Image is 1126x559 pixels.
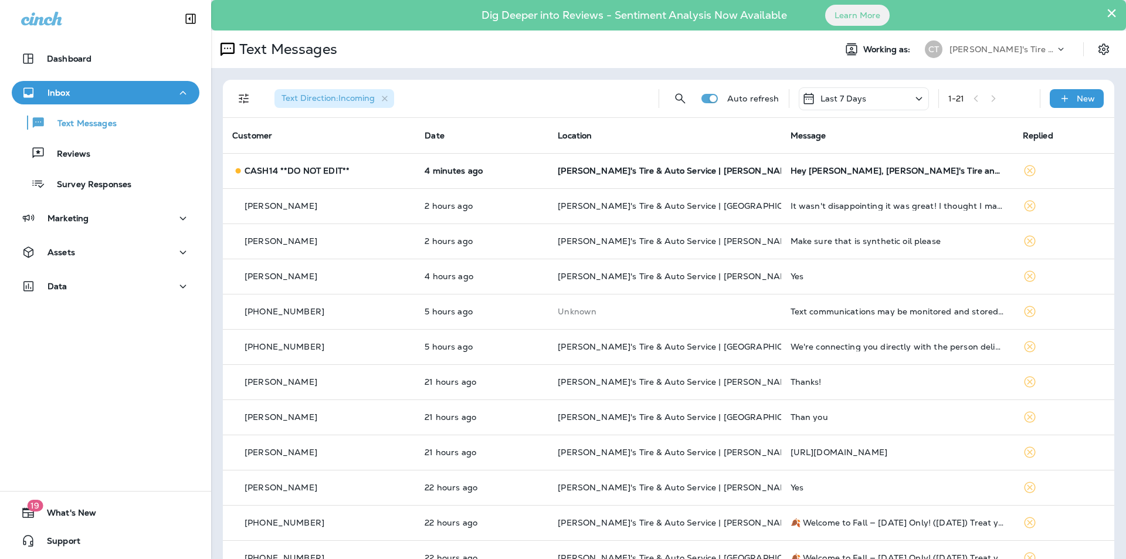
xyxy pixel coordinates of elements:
p: Inbox [48,88,70,97]
span: [PERSON_NAME]'s Tire & Auto Service | [PERSON_NAME] [558,447,796,458]
p: Sep 30, 2025 03:37 PM [425,483,539,492]
p: CASH14 **DO NOT EDIT** [245,166,350,175]
span: Support [35,536,80,550]
p: [PERSON_NAME] [245,412,317,422]
div: Thanks! [791,377,1004,387]
span: [PERSON_NAME]'s Tire & Auto Service | [PERSON_NAME] [558,517,796,528]
button: Filters [232,87,256,110]
p: [PERSON_NAME] [245,236,317,246]
p: Oct 1, 2025 01:57 PM [425,166,539,175]
div: Than you [791,412,1004,422]
span: Text Direction : Incoming [281,93,375,103]
span: 19 [27,500,43,511]
p: Marketing [48,214,89,223]
p: Sep 30, 2025 03:08 PM [425,518,539,527]
span: [PERSON_NAME]'s Tire & Auto Service | [GEOGRAPHIC_DATA] [558,412,815,422]
span: What's New [35,508,96,522]
p: [PERSON_NAME]'s Tire & Auto [949,45,1055,54]
span: [PERSON_NAME]'s Tire & Auto Service | [PERSON_NAME] [558,271,796,282]
span: [PERSON_NAME]'s Tire & Auto Service | [PERSON_NAME][GEOGRAPHIC_DATA] [558,482,887,493]
span: [PERSON_NAME]'s Tire & Auto Service | [GEOGRAPHIC_DATA][PERSON_NAME] [558,341,887,352]
p: Dig Deeper into Reviews - Sentiment Analysis Now Available [447,13,821,17]
span: Date [425,130,445,141]
p: [PERSON_NAME] [245,201,317,211]
button: Collapse Sidebar [174,7,207,31]
p: [PERSON_NAME] [245,448,317,457]
p: Data [48,282,67,291]
div: It wasn't disappointing it was great! I thought I marked 10 out of 10. I can change it [791,201,1004,211]
p: Text Messages [235,40,337,58]
div: Make sure that is synthetic oil please [791,236,1004,246]
button: Survey Responses [12,171,199,196]
div: 🍂 Welcome to Fall — Today Only! (9/30/2025) Treat your home to comfort and protection with LaJaun... [791,518,1004,527]
button: Marketing [12,206,199,230]
p: [PHONE_NUMBER] [245,518,324,527]
p: Oct 1, 2025 08:57 AM [425,307,539,316]
span: Replied [1023,130,1053,141]
p: Auto refresh [727,94,779,103]
p: This customer does not have a last location and the phone number they messaged is not assigned to... [558,307,771,316]
span: Customer [232,130,272,141]
button: Reviews [12,141,199,165]
p: Last 7 Days [820,94,867,103]
div: We're connecting you directly with the person delivering your order. They may reach out with ques... [791,342,1004,351]
p: [PHONE_NUMBER] [245,307,324,316]
p: Oct 1, 2025 11:04 AM [425,236,539,246]
p: [PHONE_NUMBER] [245,342,324,351]
button: Close [1106,4,1117,22]
button: Inbox [12,81,199,104]
p: [PERSON_NAME] [245,377,317,387]
button: Support [12,529,199,553]
p: Reviews [45,149,90,160]
p: Sep 30, 2025 04:07 PM [425,448,539,457]
button: Dashboard [12,47,199,70]
span: Message [791,130,826,141]
div: Text communications may be monitored and stored for safety and quality purposes. [791,307,1004,316]
div: https://youtube.com/shorts/wc5w4YUn6_c?si=2MBIgYzi9Mbrn8mP [791,448,1004,457]
span: [PERSON_NAME]'s Tire & Auto Service | [PERSON_NAME] [558,377,796,387]
p: [PERSON_NAME] [245,272,317,281]
button: Data [12,275,199,298]
button: Settings [1093,39,1114,60]
p: Text Messages [46,118,117,130]
div: Hey Briana, Chabill's Tire and Auto Service would love to help keep your vehicle in top shape! En... [791,166,1004,175]
p: New [1077,94,1095,103]
span: Location [558,130,592,141]
div: CT [925,40,942,58]
p: Sep 30, 2025 04:32 PM [425,412,539,422]
p: Sep 30, 2025 04:45 PM [425,377,539,387]
div: Text Direction:Incoming [274,89,394,108]
p: Survey Responses [45,179,131,191]
span: [PERSON_NAME]'s Tire & Auto Service | [PERSON_NAME] [558,236,796,246]
span: [PERSON_NAME]'s Tire & Auto Service | [GEOGRAPHIC_DATA] [558,201,815,211]
button: Text Messages [12,110,199,135]
span: Working as: [863,45,913,55]
p: [PERSON_NAME] [245,483,317,492]
div: 1 - 21 [948,94,965,103]
p: Assets [48,248,75,257]
span: [PERSON_NAME]'s Tire & Auto Service | [PERSON_NAME] [558,165,796,176]
button: Search Messages [669,87,692,110]
p: Oct 1, 2025 11:46 AM [425,201,539,211]
button: Assets [12,240,199,264]
p: Oct 1, 2025 08:45 AM [425,342,539,351]
div: Yes [791,483,1004,492]
p: Oct 1, 2025 09:30 AM [425,272,539,281]
div: Yes [791,272,1004,281]
button: 19What's New [12,501,199,524]
button: Learn More [825,5,890,26]
p: Dashboard [47,54,91,63]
